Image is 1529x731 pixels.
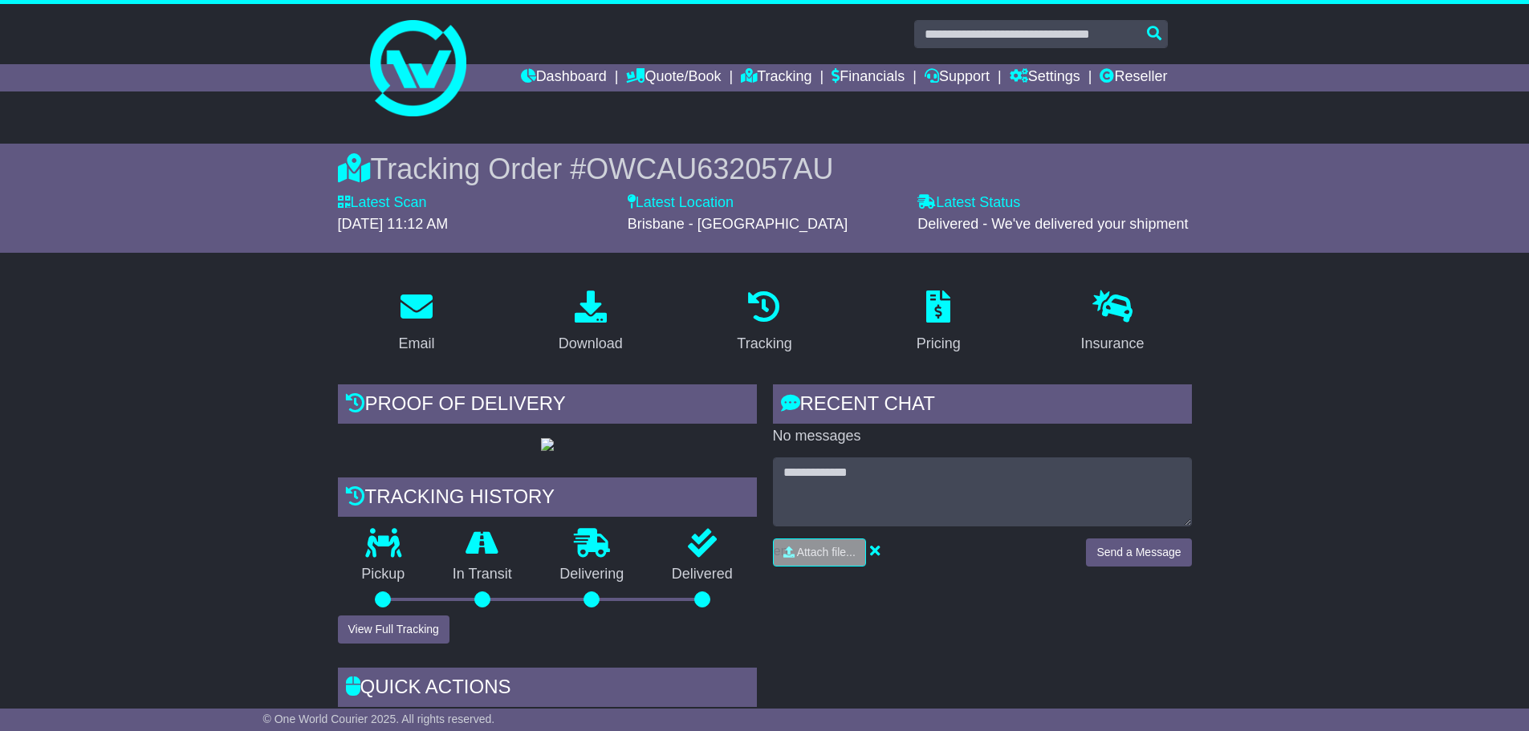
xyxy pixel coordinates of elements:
[398,333,434,355] div: Email
[1086,538,1191,567] button: Send a Message
[1071,285,1155,360] a: Insurance
[541,438,554,451] img: GetPodImage
[521,64,607,91] a: Dashboard
[586,152,833,185] span: OWCAU632057AU
[559,333,623,355] div: Download
[737,333,791,355] div: Tracking
[1100,64,1167,91] a: Reseller
[548,285,633,360] a: Download
[1081,333,1145,355] div: Insurance
[536,566,649,583] p: Delivering
[626,64,721,91] a: Quote/Book
[338,566,429,583] p: Pickup
[338,615,449,644] button: View Full Tracking
[338,194,427,212] label: Latest Scan
[925,64,990,91] a: Support
[338,477,757,521] div: Tracking history
[338,384,757,428] div: Proof of Delivery
[1010,64,1080,91] a: Settings
[917,333,961,355] div: Pricing
[917,216,1188,232] span: Delivered - We've delivered your shipment
[628,194,734,212] label: Latest Location
[263,713,495,725] span: © One World Courier 2025. All rights reserved.
[741,64,811,91] a: Tracking
[832,64,905,91] a: Financials
[429,566,536,583] p: In Transit
[338,216,449,232] span: [DATE] 11:12 AM
[917,194,1020,212] label: Latest Status
[773,428,1192,445] p: No messages
[906,285,971,360] a: Pricing
[388,285,445,360] a: Email
[338,668,757,711] div: Quick Actions
[773,384,1192,428] div: RECENT CHAT
[338,152,1192,186] div: Tracking Order #
[726,285,802,360] a: Tracking
[648,566,757,583] p: Delivered
[628,216,848,232] span: Brisbane - [GEOGRAPHIC_DATA]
